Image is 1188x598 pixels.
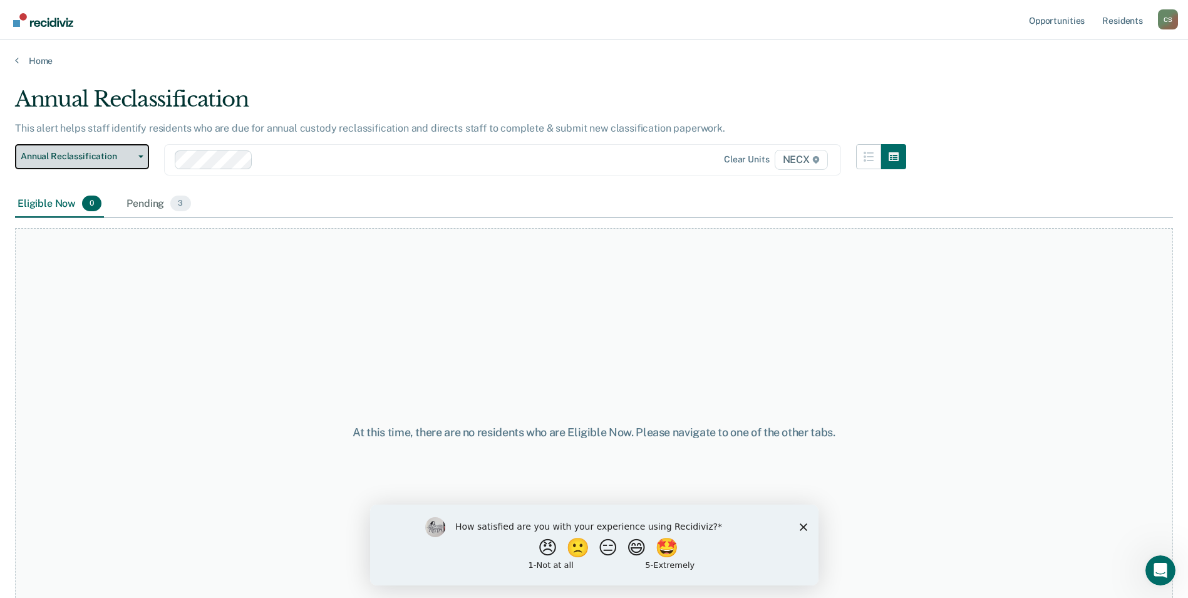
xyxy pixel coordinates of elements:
div: Pending3 [124,191,193,218]
span: NECX [775,150,828,170]
span: Annual Reclassification [21,151,133,162]
div: C S [1158,9,1178,29]
p: This alert helps staff identify residents who are due for annual custody reclassification and dir... [15,122,725,134]
div: Clear units [724,154,770,165]
button: Annual Reclassification [15,144,149,169]
div: Eligible Now0 [15,191,104,218]
div: Annual Reclassification [15,87,906,122]
span: 3 [170,196,190,212]
iframe: Intercom live chat [1145,555,1175,585]
span: 0 [82,196,101,212]
a: Home [15,55,1173,66]
div: At this time, there are no residents who are Eligible Now. Please navigate to one of the other tabs. [305,426,884,439]
img: Recidiviz [13,13,73,27]
iframe: Survey by Kim from Recidiviz [370,505,819,585]
button: Profile dropdown button [1158,9,1178,29]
